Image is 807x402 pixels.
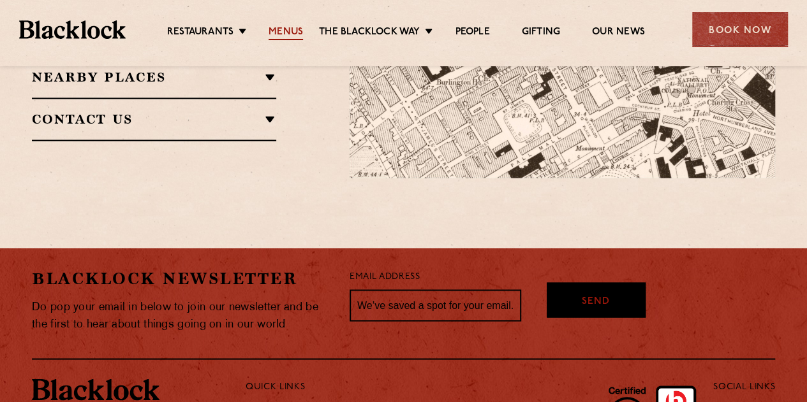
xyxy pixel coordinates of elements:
h2: Blacklock Newsletter [32,267,330,289]
a: The Blacklock Way [319,26,420,40]
a: Gifting [522,26,560,40]
a: People [455,26,489,40]
a: Restaurants [167,26,233,40]
p: Do pop your email in below to join our newsletter and be the first to hear about things going on ... [32,298,330,333]
h2: Contact Us [32,111,276,127]
div: Book Now [692,12,788,47]
img: svg%3E [612,59,791,178]
p: Social Links [713,378,775,395]
span: Send [582,294,610,309]
a: Menus [269,26,303,40]
input: We’ve saved a spot for your email... [350,289,521,321]
img: BL_Textured_Logo-footer-cropped.svg [32,378,159,400]
a: Our News [592,26,645,40]
label: Email Address [350,269,420,284]
h2: Nearby Places [32,69,276,85]
img: BL_Textured_Logo-footer-cropped.svg [19,20,126,38]
p: Quick Links [246,378,671,395]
